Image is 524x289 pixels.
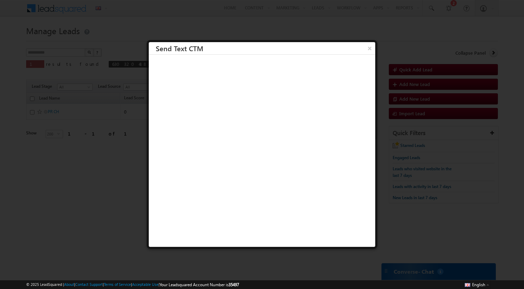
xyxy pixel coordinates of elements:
[26,281,239,288] span: © 2025 LeadSquared | | | | |
[160,282,239,287] span: Your Leadsquared Account Number is
[104,282,131,287] a: Terms of Service
[64,282,74,287] a: About
[364,42,375,54] button: ×
[156,42,375,54] h3: Send Text CTM
[75,282,103,287] a: Contact Support
[463,280,491,289] button: English
[472,282,485,287] span: English
[132,282,159,287] a: Acceptable Use
[229,282,239,287] span: 35497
